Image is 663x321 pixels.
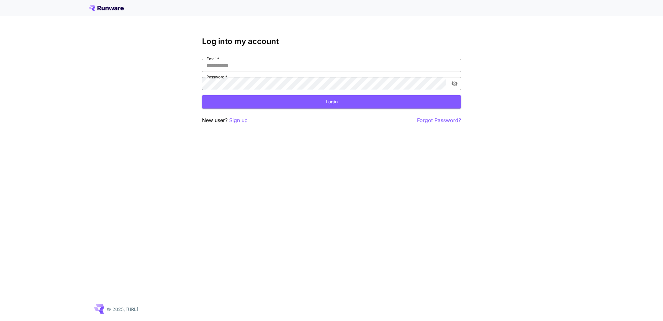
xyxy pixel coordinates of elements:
h3: Log into my account [202,37,461,46]
p: © 2025, [URL] [107,306,138,313]
button: Login [202,95,461,109]
p: New user? [202,116,248,124]
label: Email [207,56,219,62]
button: toggle password visibility [449,78,460,89]
button: Forgot Password? [417,116,461,124]
button: Sign up [229,116,248,124]
label: Password [207,74,227,80]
